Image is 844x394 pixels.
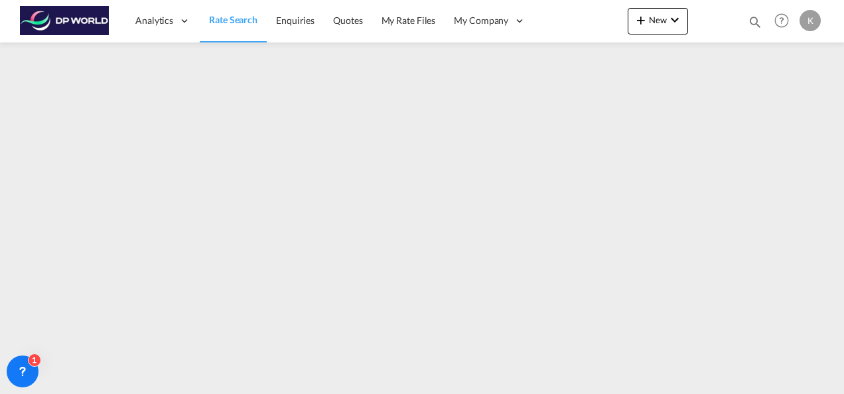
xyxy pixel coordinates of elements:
[628,8,688,34] button: icon-plus 400-fgNewicon-chevron-down
[770,9,793,32] span: Help
[633,15,683,25] span: New
[276,15,315,26] span: Enquiries
[454,14,508,27] span: My Company
[20,6,109,36] img: c08ca190194411f088ed0f3ba295208c.png
[770,9,800,33] div: Help
[209,14,257,25] span: Rate Search
[135,14,173,27] span: Analytics
[333,15,362,26] span: Quotes
[667,12,683,28] md-icon: icon-chevron-down
[748,15,762,34] div: icon-magnify
[800,10,821,31] div: K
[748,15,762,29] md-icon: icon-magnify
[633,12,649,28] md-icon: icon-plus 400-fg
[382,15,436,26] span: My Rate Files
